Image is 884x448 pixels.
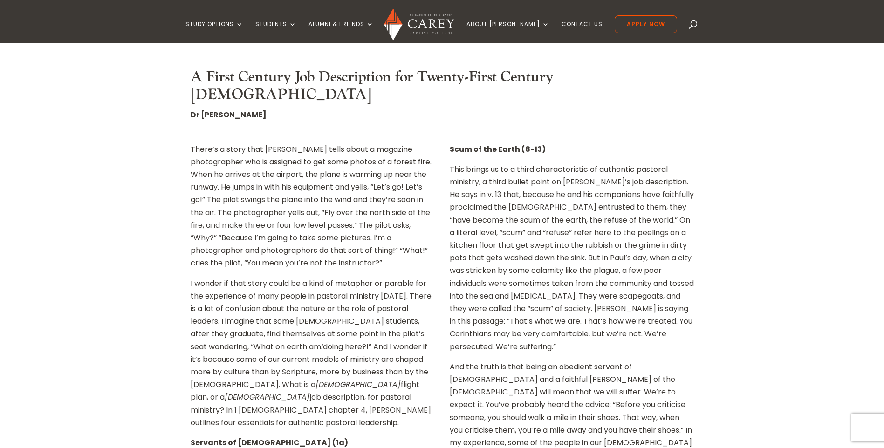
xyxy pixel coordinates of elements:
em: [DEMOGRAPHIC_DATA] [315,379,401,390]
a: Apply Now [615,15,677,33]
img: Carey Baptist College [384,8,455,41]
strong: Scum of the Earth (8-13) [450,144,546,155]
em: [DEMOGRAPHIC_DATA] [225,392,310,402]
a: Alumni & Friends [308,21,374,43]
p: There’s a story that [PERSON_NAME] tells about a magazine photographer who is assigned to get som... [191,143,435,277]
a: Students [255,21,296,43]
strong: Dr [PERSON_NAME] [191,109,267,120]
em: I [321,341,323,352]
a: Study Options [185,21,243,43]
p: I wonder if that story could be a kind of metaphor or parable for the experience of many people i... [191,277,435,436]
strong: A First Century Job Description for Twenty-First Century [DEMOGRAPHIC_DATA] [191,68,554,104]
a: About [PERSON_NAME] [466,21,549,43]
strong: Servants of [DEMOGRAPHIC_DATA] (1a) [191,437,348,448]
p: This brings us to a third characteristic of authentic pastoral ministry, a third bullet point on ... [450,163,694,360]
a: Contact Us [562,21,603,43]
